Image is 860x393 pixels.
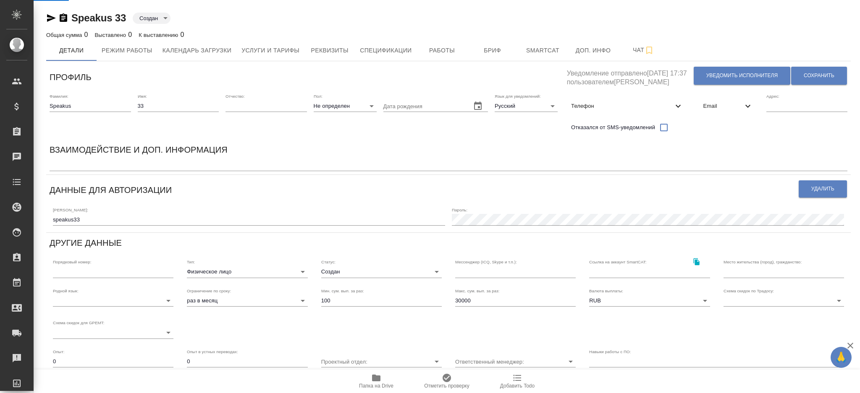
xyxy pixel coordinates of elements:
[724,289,774,293] label: Схема скидок по Традосу:
[565,356,577,367] button: Open
[53,260,91,264] label: Порядковый номер:
[138,94,147,98] label: Имя:
[589,349,631,354] label: Навыки работы с ПО:
[46,32,84,38] p: Общая сумма
[564,97,690,115] div: Телефон
[187,289,231,293] label: Ограничение по сроку:
[799,180,847,198] button: Удалить
[139,32,180,38] p: К выставлению
[422,45,462,56] span: Работы
[321,260,336,264] label: Статус:
[50,183,172,197] h6: Данные для авторизации
[412,370,482,393] button: Отметить проверку
[766,94,779,98] label: Адрес:
[359,383,393,389] span: Папка на Drive
[694,67,790,85] button: Уведомить исполнителя
[46,30,88,40] div: 0
[431,356,443,367] button: Open
[137,15,160,22] button: Создан
[187,349,238,354] label: Опыт в устных переводах:
[455,260,517,264] label: Мессенджер (ICQ, Skype и т.п.):
[187,266,307,278] div: Физическое лицо
[724,260,802,264] label: Место жительства (город), гражданство:
[314,100,377,112] div: Не определен
[102,45,152,56] span: Режим работы
[50,94,68,98] label: Фамилия:
[241,45,299,56] span: Услуги и тарифы
[58,13,68,23] button: Скопировать ссылку
[95,32,128,38] p: Выставлено
[53,208,88,212] label: [PERSON_NAME]:
[688,253,705,270] button: Скопировать ссылку
[500,383,535,389] span: Добавить Todo
[482,370,553,393] button: Добавить Todo
[424,383,469,389] span: Отметить проверку
[697,97,760,115] div: Email
[706,72,778,79] span: Уведомить исполнителя
[589,260,647,264] label: Ссылка на аккаунт SmartCAT:
[644,45,654,55] svg: Подписаться
[831,347,852,368] button: 🙏
[567,65,693,87] h5: Уведомление отправлено [DATE] 17:37 пользователем [PERSON_NAME]
[703,102,743,110] span: Email
[51,45,92,56] span: Детали
[341,370,412,393] button: Папка на Drive
[495,100,558,112] div: Русский
[225,94,245,98] label: Отчество:
[624,45,664,55] span: Чат
[53,289,79,293] label: Родной язык:
[139,30,184,40] div: 0
[571,102,673,110] span: Телефон
[523,45,563,56] span: Smartcat
[187,295,307,307] div: раз в месяц
[321,289,364,293] label: Мин. сум. вып. за раз:
[314,94,322,98] label: Пол:
[95,30,132,40] div: 0
[452,208,467,212] label: Пароль:
[50,70,92,84] h6: Профиль
[472,45,513,56] span: Бриф
[811,185,834,193] span: Удалить
[360,45,412,56] span: Спецификации
[53,349,65,354] label: Опыт:
[321,266,442,278] div: Создан
[187,260,195,264] label: Тип:
[455,289,500,293] label: Макс. сум. вып. за раз:
[133,13,170,24] div: Создан
[589,289,623,293] label: Валюта выплаты:
[50,143,228,156] h6: Взаимодействие и доп. информация
[71,12,126,23] a: Speakus 33
[495,94,541,98] label: Язык для уведомлений:
[163,45,232,56] span: Календарь загрузки
[834,349,848,366] span: 🙏
[791,67,847,85] button: Сохранить
[804,72,834,79] span: Сохранить
[571,123,655,132] span: Отказался от SMS-уведомлений
[309,45,350,56] span: Реквизиты
[50,236,122,250] h6: Другие данные
[53,321,105,325] label: Схема скидок для GPEMT:
[589,295,710,307] div: RUB
[46,13,56,23] button: Скопировать ссылку для ЯМессенджера
[573,45,614,56] span: Доп. инфо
